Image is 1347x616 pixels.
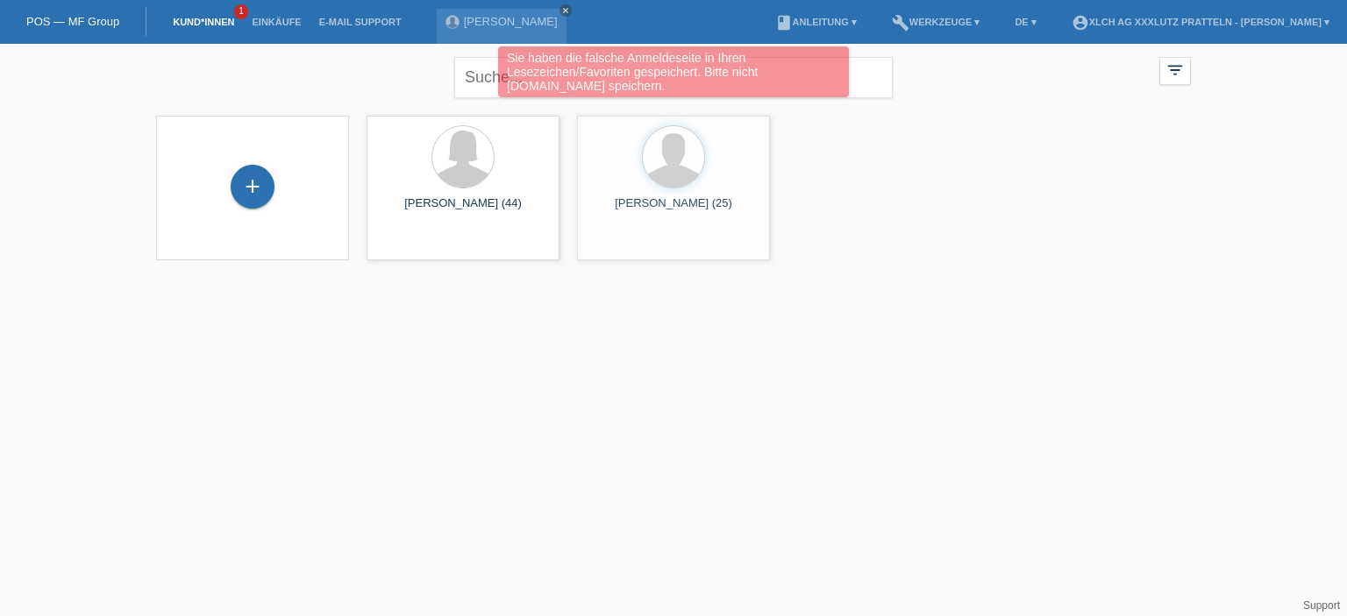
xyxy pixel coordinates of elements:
[164,17,243,27] a: Kund*innen
[1063,17,1338,27] a: account_circleXLCH AG XXXLutz Pratteln - [PERSON_NAME] ▾
[26,15,119,28] a: POS — MF Group
[591,196,756,224] div: [PERSON_NAME] (25)
[892,14,909,32] i: build
[234,4,248,19] span: 1
[1303,599,1340,612] a: Support
[310,17,410,27] a: E-Mail Support
[775,14,793,32] i: book
[464,15,558,28] a: [PERSON_NAME]
[232,172,274,202] div: Kund*in hinzufügen
[498,46,849,97] div: Sie haben die falsche Anmeldeseite in Ihren Lesezeichen/Favoriten gespeichert. Bitte nicht [DOMAI...
[561,6,570,15] i: close
[1165,60,1185,80] i: filter_list
[1072,14,1089,32] i: account_circle
[883,17,989,27] a: buildWerkzeuge ▾
[559,4,572,17] a: close
[766,17,866,27] a: bookAnleitung ▾
[243,17,310,27] a: Einkäufe
[381,196,545,224] div: [PERSON_NAME] (44)
[1006,17,1044,27] a: DE ▾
